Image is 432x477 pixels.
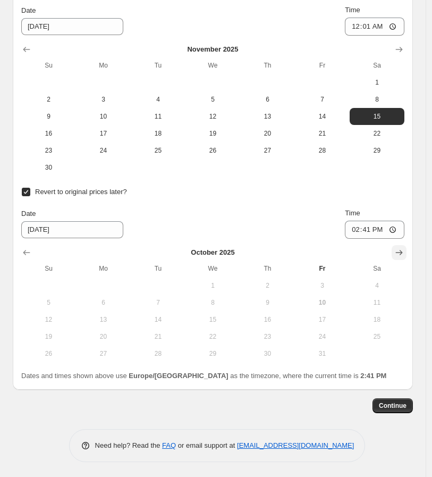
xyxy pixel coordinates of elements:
[135,349,181,358] span: 28
[299,264,345,273] span: Fr
[80,332,126,341] span: 20
[76,260,131,277] th: Monday
[76,328,131,345] button: Monday October 20 2025
[244,349,291,358] span: 30
[350,74,404,91] button: Saturday November 1 2025
[76,108,131,125] button: Monday November 10 2025
[190,95,236,104] span: 5
[26,129,72,138] span: 16
[354,112,400,121] span: 15
[244,129,291,138] span: 20
[354,61,400,70] span: Sa
[190,332,236,341] span: 22
[80,298,126,307] span: 6
[185,142,240,159] button: Wednesday November 26 2025
[392,42,406,57] button: Show next month, December 2025
[299,112,345,121] span: 14
[21,57,76,74] th: Sunday
[354,332,400,341] span: 25
[354,95,400,104] span: 8
[354,281,400,290] span: 4
[295,108,350,125] button: Friday November 14 2025
[240,328,295,345] button: Thursday October 23 2025
[354,264,400,273] span: Sa
[350,91,404,108] button: Saturday November 8 2025
[80,146,126,155] span: 24
[295,142,350,159] button: Friday November 28 2025
[26,315,72,324] span: 12
[185,91,240,108] button: Wednesday November 5 2025
[240,142,295,159] button: Thursday November 27 2025
[76,345,131,362] button: Monday October 27 2025
[26,146,72,155] span: 23
[240,108,295,125] button: Thursday November 13 2025
[190,264,236,273] span: We
[131,57,185,74] th: Tuesday
[185,260,240,277] th: Wednesday
[354,315,400,324] span: 18
[135,61,181,70] span: Tu
[131,125,185,142] button: Tuesday November 18 2025
[131,142,185,159] button: Tuesday November 25 2025
[21,311,76,328] button: Sunday October 12 2025
[240,277,295,294] button: Thursday October 2 2025
[345,6,360,14] span: Time
[244,332,291,341] span: 23
[295,328,350,345] button: Friday October 24 2025
[76,142,131,159] button: Monday November 24 2025
[131,294,185,311] button: Tuesday October 7 2025
[350,57,404,74] th: Saturday
[240,311,295,328] button: Thursday October 16 2025
[21,221,123,238] input: 10/10/2025
[299,146,345,155] span: 28
[21,328,76,345] button: Sunday October 19 2025
[76,91,131,108] button: Monday November 3 2025
[185,345,240,362] button: Wednesday October 29 2025
[131,91,185,108] button: Tuesday November 4 2025
[295,57,350,74] th: Friday
[95,441,163,449] span: Need help? Read the
[190,281,236,290] span: 1
[80,95,126,104] span: 3
[21,159,76,176] button: Sunday November 30 2025
[244,146,291,155] span: 27
[185,311,240,328] button: Wednesday October 15 2025
[129,372,228,380] b: Europe/[GEOGRAPHIC_DATA]
[244,298,291,307] span: 9
[35,188,127,196] span: Revert to original prices later?
[80,112,126,121] span: 10
[350,125,404,142] button: Saturday November 22 2025
[185,108,240,125] button: Wednesday November 12 2025
[244,112,291,121] span: 13
[350,311,404,328] button: Saturday October 18 2025
[21,294,76,311] button: Sunday October 5 2025
[162,441,176,449] a: FAQ
[299,61,345,70] span: Fr
[295,345,350,362] button: Friday October 31 2025
[295,294,350,311] button: Today Friday October 10 2025
[19,245,34,260] button: Show previous month, September 2025
[295,91,350,108] button: Friday November 7 2025
[135,112,181,121] span: 11
[21,260,76,277] th: Sunday
[135,315,181,324] span: 14
[240,57,295,74] th: Thursday
[21,372,386,380] span: Dates and times shown above use as the timezone, where the current time is
[350,260,404,277] th: Saturday
[21,345,76,362] button: Sunday October 26 2025
[21,18,123,35] input: 10/10/2025
[26,349,72,358] span: 26
[185,328,240,345] button: Wednesday October 22 2025
[131,328,185,345] button: Tuesday October 21 2025
[135,95,181,104] span: 4
[345,209,360,217] span: Time
[240,294,295,311] button: Thursday October 9 2025
[185,277,240,294] button: Wednesday October 1 2025
[80,129,126,138] span: 17
[190,129,236,138] span: 19
[135,146,181,155] span: 25
[21,210,36,217] span: Date
[240,345,295,362] button: Thursday October 30 2025
[299,315,345,324] span: 17
[354,129,400,138] span: 22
